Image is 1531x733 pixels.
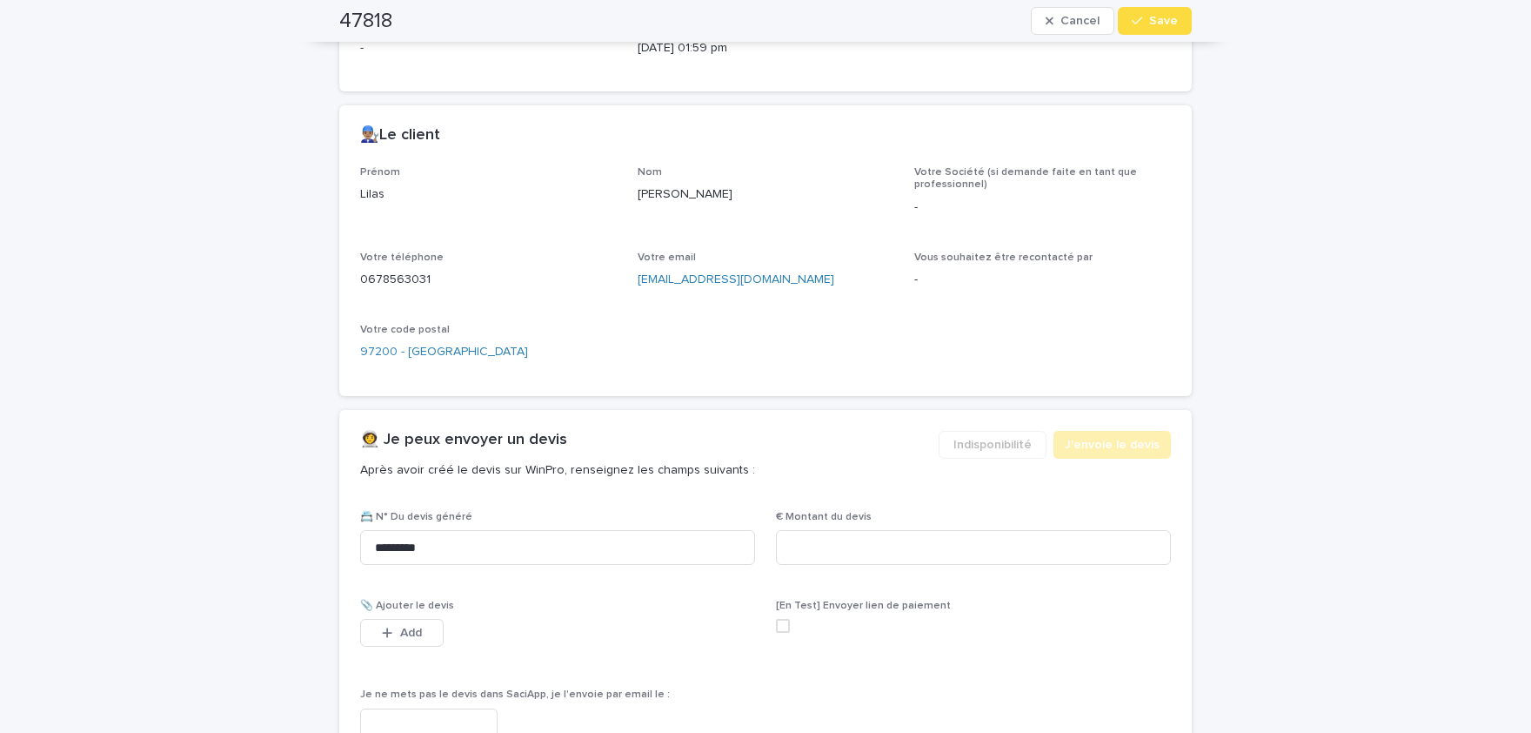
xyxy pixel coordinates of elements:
button: Add [360,619,444,647]
span: Vous souhaitez être recontacté par [914,252,1093,263]
span: Votre Société (si demande faite en tant que professionnel) [914,167,1137,190]
button: Save [1118,7,1192,35]
span: Save [1149,15,1178,27]
h2: 47818 [339,9,392,34]
span: Votre email [638,252,696,263]
a: 97200 - [GEOGRAPHIC_DATA] [360,343,528,361]
button: J'envoie le devis [1053,431,1171,459]
span: Indisponibilité [953,436,1032,454]
p: [DATE] 01:59 pm [638,39,894,57]
button: Cancel [1031,7,1114,35]
p: 0678563031 [360,271,617,289]
p: Lilas [360,185,617,204]
p: - [914,198,1171,217]
h2: 👩‍🚀 Je peux envoyer un devis [360,431,567,450]
span: Cancel [1060,15,1100,27]
span: Je ne mets pas le devis dans SaciApp, je l'envoie par email le : [360,689,670,700]
span: 📇 N° Du devis généré [360,512,472,522]
span: 📎 Ajouter le devis [360,601,454,611]
span: Add [400,627,422,639]
p: [PERSON_NAME] [638,185,894,204]
p: - [914,271,1171,289]
p: - [360,39,617,57]
span: Nom [638,167,662,178]
a: [EMAIL_ADDRESS][DOMAIN_NAME] [638,273,834,286]
span: Votre code postal [360,325,450,335]
p: Après avoir créé le devis sur WinPro, renseignez les champs suivants : [360,462,925,478]
span: Prénom [360,167,400,178]
span: [En Test] Envoyer lien de paiement [776,601,951,611]
h2: 👨🏽‍🔧Le client [360,126,440,145]
button: Indisponibilité [939,431,1046,459]
span: Votre téléphone [360,252,444,263]
span: J'envoie le devis [1065,436,1160,454]
span: € Montant du devis [776,512,872,522]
